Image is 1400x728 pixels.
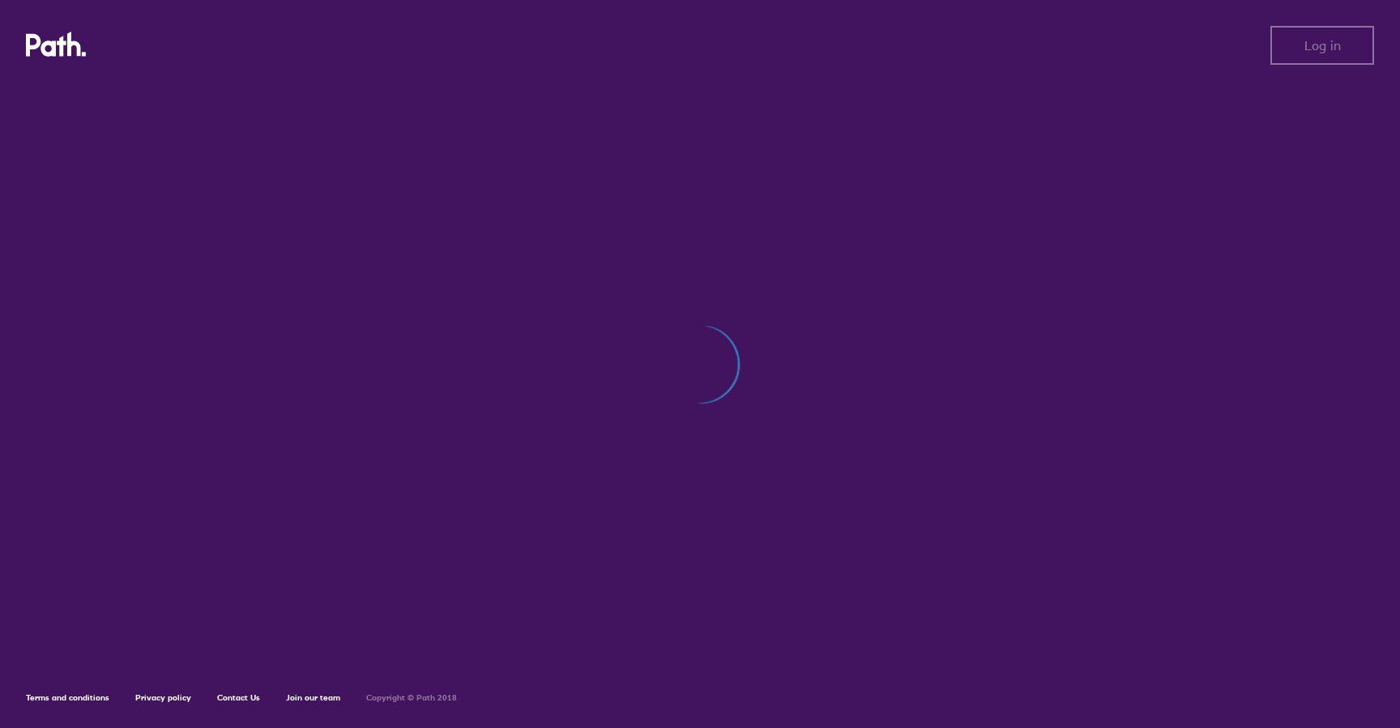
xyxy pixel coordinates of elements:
[1304,38,1341,53] span: Log in
[1270,26,1374,65] button: Log in
[366,693,457,703] h6: Copyright © Path 2018
[135,692,191,703] a: Privacy policy
[26,692,109,703] a: Terms and conditions
[286,692,340,703] a: Join our team
[217,692,260,703] a: Contact Us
